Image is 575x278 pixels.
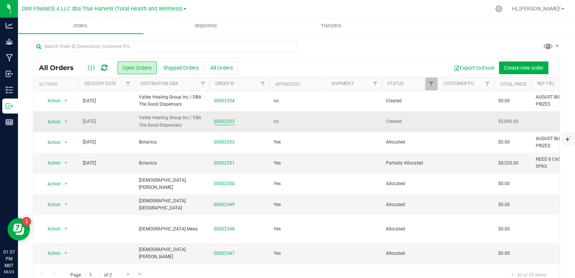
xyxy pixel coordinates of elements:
a: Ref Field 1 [537,81,562,86]
span: Created [386,118,433,125]
inline-svg: Grow [6,38,13,45]
span: no [274,97,279,105]
span: Action [41,137,61,148]
span: Valley Healing Group Inc / DBA The Good Dispensary [139,114,205,129]
a: Delivery Date [84,81,116,86]
span: $0.00 [498,250,510,257]
span: [DATE] [83,118,96,125]
span: Yes [274,201,281,208]
span: DXR FINANCE 4 LLC dba True Harvest (Total Health and Wellness) [22,6,183,12]
span: Yes [274,139,281,146]
span: select [61,224,71,234]
a: 00002351 [214,160,235,167]
p: 08/25 [3,269,15,275]
button: Shipped Orders [158,61,204,74]
span: Action [41,248,61,259]
a: Status [387,81,404,86]
a: Shipment [331,81,354,86]
div: Manage settings [494,5,503,12]
button: Create new order [499,61,548,74]
a: 00002350 [214,180,235,187]
span: Orders [63,22,98,29]
a: Transfers [269,18,394,34]
a: Orders [18,18,143,34]
span: Allocated [386,180,433,187]
input: Search Order ID, Destination, Customer PO... [33,41,296,52]
span: Action [41,158,61,168]
span: Allocated [386,201,433,208]
span: [DATE] [83,97,96,105]
a: 00002347 [214,250,235,257]
span: [DEMOGRAPHIC_DATA][GEOGRAPHIC_DATA] [139,197,205,212]
span: [DATE] [83,139,96,146]
a: Total Price [500,82,527,87]
span: no [274,118,279,125]
span: select [61,158,71,168]
span: select [61,137,71,148]
button: All Orders [206,61,238,74]
span: Botanica [139,160,205,167]
inline-svg: Reports [6,118,13,126]
a: Customer PO [444,81,474,86]
a: Filter [197,78,209,90]
span: [DATE] [83,160,96,167]
iframe: Resource center [7,218,30,241]
span: Action [41,117,61,127]
iframe: Resource center unread badge [22,217,31,226]
span: Allocated [386,139,433,146]
span: Allocated [386,250,433,257]
a: Filter [481,78,494,90]
span: Yes [274,226,281,233]
span: [DEMOGRAPHIC_DATA] Mesa [139,226,205,233]
a: Filter [369,78,381,90]
span: Yes [274,250,281,257]
a: 00002348 [214,226,235,233]
a: Filter [122,78,134,90]
span: $5,040.00 [498,118,518,125]
span: Create new order [504,65,544,71]
p: 01:57 PM MST [3,249,15,269]
span: select [61,117,71,127]
span: Action [41,179,61,189]
span: $0.00 [498,139,510,146]
span: Created [386,97,433,105]
span: select [61,96,71,106]
inline-svg: Inventory [6,86,13,94]
a: Order ID [215,81,234,86]
span: Botanica [139,139,205,146]
span: Partially Allocated [386,160,433,167]
span: Action [41,199,61,210]
a: Filter [257,78,269,90]
span: Yes [274,180,281,187]
div: Actions [39,82,75,87]
span: select [61,179,71,189]
inline-svg: Outbound [6,102,13,110]
span: [DEMOGRAPHIC_DATA][PERSON_NAME] [139,246,205,260]
span: $0.00 [498,201,510,208]
a: 00002349 [214,201,235,208]
a: 00002353 [214,118,235,125]
span: Action [41,224,61,234]
span: Allocated [386,226,433,233]
span: $0.00 [498,180,510,187]
span: Valley Healing Group Inc / DBA The Good Dispensary [139,94,205,108]
span: Action [41,96,61,106]
span: $0.00 [498,97,510,105]
span: $8,320.00 [498,160,518,167]
a: Destination DBA [140,81,178,86]
a: 00002352 [214,139,235,146]
inline-svg: Manufacturing [6,54,13,61]
a: Filter [425,78,438,90]
span: Yes [274,160,281,167]
button: Export to Excel [449,61,499,74]
a: Approved? [275,82,301,87]
span: Hi, [PERSON_NAME]! [512,6,561,12]
span: [DEMOGRAPHIC_DATA] [PERSON_NAME] [139,177,205,191]
span: Transfers [311,22,352,29]
span: select [61,199,71,210]
inline-svg: Analytics [6,22,13,29]
span: select [61,248,71,259]
a: 00002354 [214,97,235,105]
inline-svg: Inbound [6,70,13,78]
